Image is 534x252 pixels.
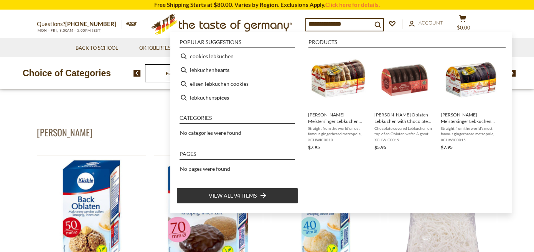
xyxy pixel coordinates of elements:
span: [PERSON_NAME] Meistersinger Lebkuchen Assorted min 20% Nuts 7oz [308,111,368,124]
li: Products [308,39,506,48]
h1: [PERSON_NAME] [37,126,92,138]
li: Wicklein Meistersinger Lebkuchen Assorted min 20% Nuts 7oz [305,49,371,154]
b: hearts [214,65,229,74]
span: Straight from the world's most famous gingerbread metropole, [GEOGRAPHIC_DATA], comes this delici... [441,126,501,136]
button: $0.00 [451,15,474,34]
a: [PERSON_NAME] Meistersinger Lebkuchen Assorted min 20% Nuts 7ozStraight from the world's most fam... [308,52,368,151]
li: lebkuchen spices [176,91,298,105]
li: Wicklein Oblaten Lebkuchen with Chocolate 14% Nuts, 7 oz [371,49,438,154]
a: [PHONE_NUMBER] [65,20,116,27]
img: next arrow [509,70,516,77]
span: [PERSON_NAME] Oblaten Lebkuchen with Chocolate 14% Nuts, 7 oz [374,111,435,124]
span: $0.00 [457,25,470,31]
div: Instant Search Results [170,32,512,213]
a: Back to School [76,44,118,52]
li: Popular suggestions [180,39,295,48]
span: Chocolate covered Lebkuchen on top of an Oblaten wafer. A great gift for Lebkuchen lovers made by... [374,126,435,136]
b: spices [214,93,229,102]
a: Oktoberfest [139,44,179,52]
a: Account [409,19,443,27]
p: Questions? [37,19,122,29]
span: $7.95 [441,144,453,150]
li: lebkuchen hearts [176,63,298,77]
span: Account [419,20,443,26]
span: $5.95 [374,144,386,150]
li: Wicklein Meistersinger Lebkuchen Dark Chocolate 20% Nuts, 7 oz [438,49,504,154]
a: Wicklein Oblaten Lebkuchen Chocolate 14% Nuts[PERSON_NAME] Oblaten Lebkuchen with Chocolate 14% N... [374,52,435,151]
span: XCHWIC0010 [308,137,368,142]
span: Straight from the world's most famous gingerbread metropole, [GEOGRAPHIC_DATA], comes this delici... [308,126,368,136]
a: Click here for details. [325,1,380,8]
li: cookies lebkuchen [176,49,298,63]
span: MON - FRI, 9:00AM - 5:00PM (EST) [37,28,102,33]
li: elisen lebkuchen cookies [176,77,298,91]
span: $7.95 [308,144,320,150]
span: View all 94 items [209,191,257,200]
li: Pages [180,151,295,160]
img: Wicklein Oblaten Lebkuchen Chocolate 14% Nuts [377,52,432,108]
li: Categories [180,115,295,124]
span: No pages were found [180,165,230,172]
span: XCHWIC0015 [441,137,501,142]
img: previous arrow [133,70,141,77]
li: View all 94 items [176,188,298,204]
span: [PERSON_NAME] Meistersinger Lebkuchen Dark Chocolate 20% Nuts, 7 oz [441,111,501,124]
a: [PERSON_NAME] Meistersinger Lebkuchen Dark Chocolate 20% Nuts, 7 ozStraight from the world's most... [441,52,501,151]
a: Food By Category [166,70,202,76]
span: XCHWIC0019 [374,137,435,142]
span: No categories were found [180,129,241,136]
